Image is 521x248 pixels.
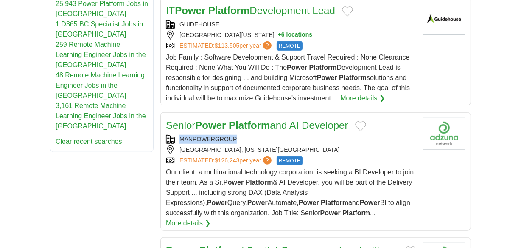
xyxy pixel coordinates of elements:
[166,218,210,228] a: More details ❯
[175,5,205,16] strong: Power
[56,71,145,99] a: 48 Remote Machine Learning Engineer Jobs in the [GEOGRAPHIC_DATA]
[342,209,370,217] strong: Platform
[179,21,219,28] a: GUIDEHOUSE
[355,121,366,131] button: Add to favorite jobs
[299,199,319,206] strong: Power
[360,199,380,206] strong: Power
[263,41,272,50] span: ?
[207,199,227,206] strong: Power
[339,74,367,81] strong: Platform
[321,199,348,206] strong: Platform
[309,64,337,71] strong: Platform
[229,120,270,131] strong: Platform
[195,120,226,131] strong: Power
[166,120,348,131] a: SeniorPower Platformand AI Developer
[277,41,303,51] span: REMOTE
[166,168,414,217] span: Our client, a multinational technology corporation, is seeking a BI Developer to join their team....
[56,138,122,145] a: Clear recent searches
[179,156,273,165] a: ESTIMATED:$126,243per year?
[340,93,385,103] a: More details ❯
[320,209,341,217] strong: Power
[263,156,272,165] span: ?
[423,3,465,35] img: Guidehouse logo
[166,5,335,16] a: ITPower PlatformDevelopment Lead
[277,156,303,165] span: REMOTE
[166,31,416,40] div: [GEOGRAPHIC_DATA][US_STATE]
[208,5,249,16] strong: Platform
[423,118,465,150] img: Company logo
[166,145,416,154] div: [GEOGRAPHIC_DATA], [US_STATE][GEOGRAPHIC_DATA]
[287,64,307,71] strong: Power
[317,74,337,81] strong: Power
[166,135,416,144] div: MANPOWERGROUP
[223,179,244,186] strong: Power
[56,41,146,68] a: 259 Remote Machine Learning Engineer Jobs in the [GEOGRAPHIC_DATA]
[278,31,312,40] button: +6 locations
[278,31,281,40] span: +
[342,6,353,17] button: Add to favorite jobs
[215,42,239,49] span: $113,505
[56,102,146,130] a: 3,161 Remote Machine Learning Engineer Jobs in the [GEOGRAPHIC_DATA]
[179,41,273,51] a: ESTIMATED:$113,505per year?
[246,179,273,186] strong: Platform
[247,199,268,206] strong: Power
[166,54,410,102] span: Job Family : Software Development & Support Travel Required : None Clearance Required : None What...
[215,157,239,164] span: $126,243
[56,20,143,38] a: 1 D365 BC Specialist Jobs in [GEOGRAPHIC_DATA]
